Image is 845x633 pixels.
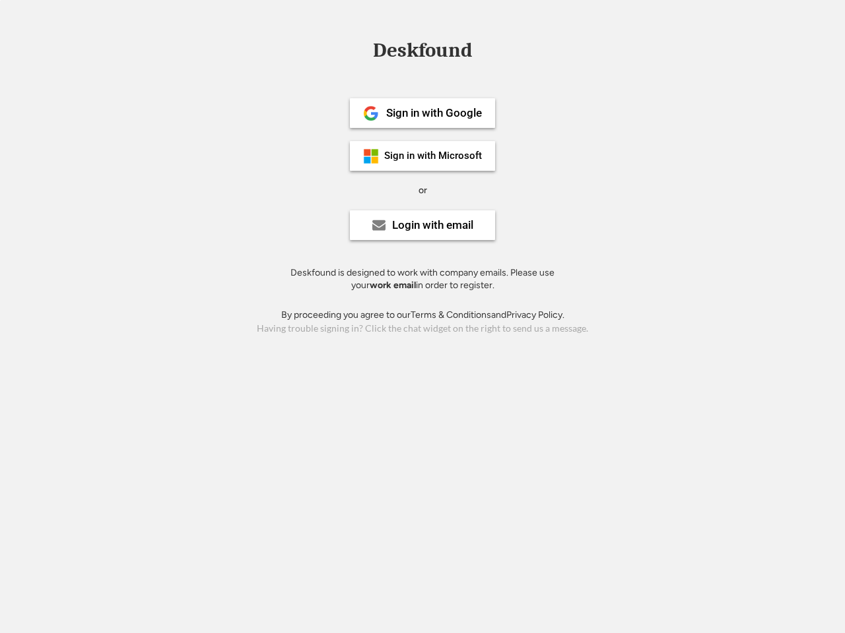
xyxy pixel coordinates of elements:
div: By proceeding you agree to our and [281,309,564,322]
div: Login with email [392,220,473,231]
div: Sign in with Google [386,107,482,119]
div: or [419,184,427,197]
div: Deskfound [366,40,479,61]
a: Privacy Policy. [506,309,564,320]
img: ms-symbollockup_mssymbol_19.png [363,148,379,164]
a: Terms & Conditions [411,309,491,320]
div: Sign in with Microsoft [384,151,482,161]
div: Deskfound is designed to work with company emails. Please use your in order to register. [274,266,571,292]
strong: work email [370,280,416,291]
img: 1024px-Google__G__Logo.svg.png [363,105,379,121]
